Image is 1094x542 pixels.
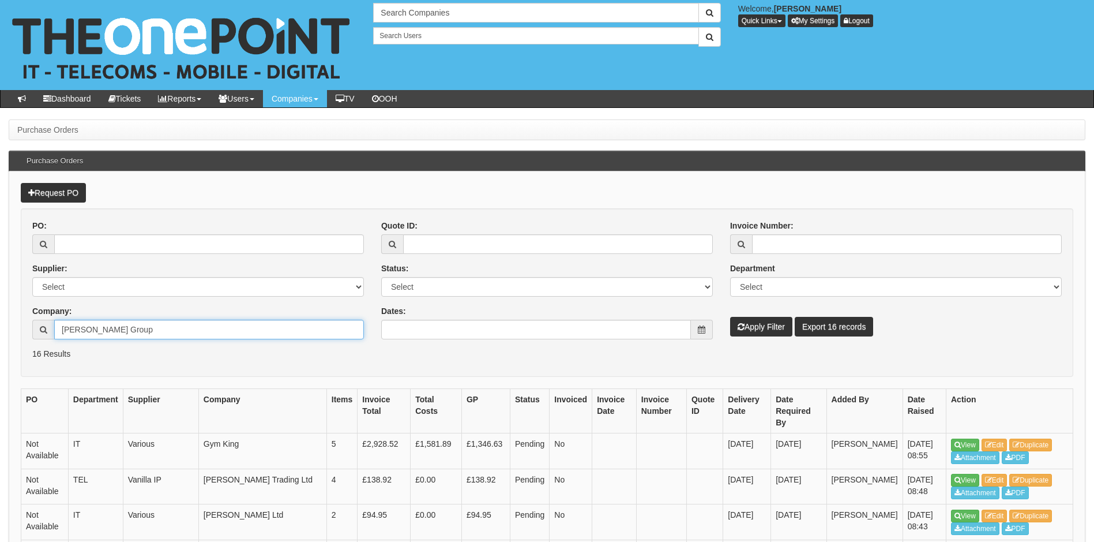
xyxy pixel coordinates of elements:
td: TEL [68,469,123,504]
a: My Settings [788,14,839,27]
a: View [951,439,979,451]
button: Quick Links [738,14,785,27]
th: PO [21,389,69,433]
td: [DATE] 08:55 [903,433,946,469]
td: [DATE] 08:48 [903,469,946,504]
td: Various [123,433,198,469]
td: Various [123,504,198,540]
label: Company: [32,305,72,317]
td: £0.00 [411,469,462,504]
a: View [951,474,979,487]
a: Users [210,90,263,107]
th: Date Required By [771,389,826,433]
a: TV [327,90,363,107]
td: Not Available [21,504,69,540]
td: [DATE] 08:43 [903,504,946,540]
p: 16 Results [32,348,1062,360]
label: PO: [32,220,47,231]
td: [DATE] [723,469,771,504]
label: Quote ID: [381,220,418,231]
a: Request PO [21,183,86,203]
a: Duplicate [1009,474,1052,487]
th: Department [68,389,123,433]
td: [DATE] [723,504,771,540]
td: £138.92 [461,469,510,504]
td: IT [68,433,123,469]
td: [DATE] [723,433,771,469]
td: [PERSON_NAME] [826,504,903,540]
label: Invoice Number: [730,220,794,231]
td: £138.92 [358,469,411,504]
th: Invoice Date [592,389,637,433]
th: Invoice Number [636,389,686,433]
a: Logout [840,14,873,27]
a: Duplicate [1009,439,1052,451]
a: Dashboard [35,90,100,107]
td: IT [68,504,123,540]
td: [DATE] [771,433,826,469]
td: 5 [326,433,358,469]
th: Delivery Date [723,389,771,433]
label: Department [730,263,775,274]
td: No [550,504,592,540]
div: Welcome, [730,3,1094,27]
th: Total Costs [411,389,462,433]
a: Attachment [951,522,999,535]
th: Action [946,389,1073,433]
td: Gym King [198,433,326,469]
b: [PERSON_NAME] [774,4,841,13]
th: Date Raised [903,389,946,433]
td: No [550,469,592,504]
label: Status: [381,263,408,274]
td: £94.95 [461,504,510,540]
a: PDF [1002,451,1029,464]
a: Companies [263,90,327,107]
td: [DATE] [771,504,826,540]
td: Pending [510,433,549,469]
a: Tickets [100,90,150,107]
a: Duplicate [1009,510,1052,522]
button: Apply Filter [730,317,792,337]
td: [PERSON_NAME] [826,469,903,504]
td: Pending [510,504,549,540]
td: £1,581.89 [411,433,462,469]
li: Purchase Orders [17,124,78,136]
td: £0.00 [411,504,462,540]
a: View [951,510,979,522]
th: Items [326,389,358,433]
h3: Purchase Orders [21,151,89,171]
a: OOH [363,90,406,107]
td: £94.95 [358,504,411,540]
td: No [550,433,592,469]
td: [PERSON_NAME] Ltd [198,504,326,540]
a: PDF [1002,522,1029,535]
th: GP [461,389,510,433]
td: Not Available [21,433,69,469]
td: [DATE] [771,469,826,504]
td: [PERSON_NAME] [826,433,903,469]
th: Status [510,389,549,433]
th: Invoiced [550,389,592,433]
td: £1,346.63 [461,433,510,469]
td: £2,928.52 [358,433,411,469]
th: Supplier [123,389,198,433]
a: PDF [1002,487,1029,499]
th: Invoice Total [358,389,411,433]
a: Attachment [951,487,999,499]
th: Quote ID [686,389,723,433]
th: Company [198,389,326,433]
td: [PERSON_NAME] Trading Ltd [198,469,326,504]
input: Search Companies [373,3,698,23]
label: Dates: [381,305,406,317]
label: Supplier: [32,263,67,274]
a: Edit [982,474,1007,487]
a: Attachment [951,451,999,464]
th: Added By [826,389,903,433]
input: Search Users [373,27,698,44]
a: Export 16 records [795,317,874,337]
td: Vanilla IP [123,469,198,504]
td: 4 [326,469,358,504]
td: 2 [326,504,358,540]
a: Reports [149,90,210,107]
td: Not Available [21,469,69,504]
